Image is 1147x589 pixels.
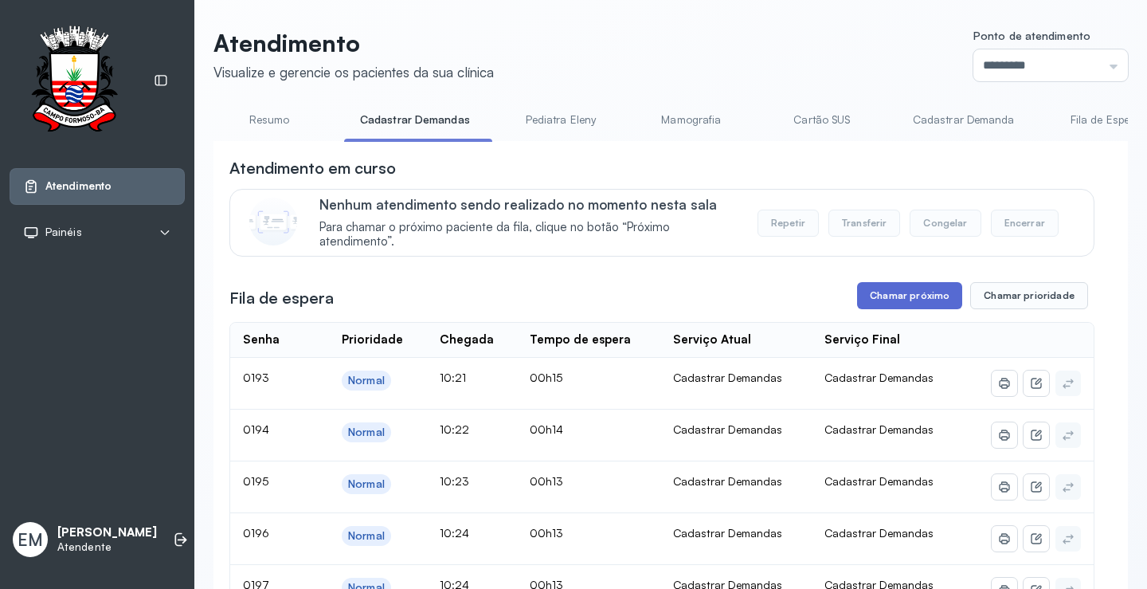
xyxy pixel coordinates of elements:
span: Cadastrar Demandas [824,371,934,384]
a: Mamografia [636,107,747,133]
span: 00h15 [530,371,562,384]
span: 10:24 [440,526,469,540]
a: Cadastrar Demandas [344,107,486,133]
div: Normal [348,477,385,491]
span: 0193 [243,371,269,384]
span: Cadastrar Demandas [824,526,934,540]
span: 00h14 [530,422,563,436]
span: 10:22 [440,422,469,436]
div: Tempo de espera [530,332,631,348]
p: [PERSON_NAME] [57,525,157,540]
div: Cadastrar Demandas [673,422,800,437]
img: Logotipo do estabelecimento [17,26,131,136]
span: 00h13 [530,474,563,488]
span: 0196 [243,526,269,540]
button: Chamar próximo [857,282,962,309]
span: Cadastrar Demandas [824,474,934,488]
span: 00h13 [530,526,563,540]
span: Ponto de atendimento [973,29,1090,42]
p: Atendente [57,540,157,554]
a: Resumo [213,107,325,133]
p: Atendimento [213,29,494,57]
span: Atendimento [45,179,112,193]
button: Transferir [828,210,901,237]
img: Imagem de CalloutCard [249,198,297,245]
div: Cadastrar Demandas [673,474,800,489]
div: Serviço Atual [673,332,751,348]
h3: Atendimento em curso [229,157,396,179]
div: Visualize e gerencie os pacientes da sua clínica [213,64,494,80]
span: 0194 [243,422,269,436]
a: Cartão SUS [766,107,878,133]
span: 10:23 [440,474,469,488]
button: Repetir [757,210,819,237]
div: Cadastrar Demandas [673,371,800,385]
span: 0195 [243,474,268,488]
button: Congelar [910,210,981,237]
span: Painéis [45,226,82,239]
a: Cadastrar Demanda [897,107,1031,133]
span: 10:21 [440,371,466,384]
div: Serviço Final [824,332,900,348]
div: Cadastrar Demandas [673,526,800,540]
button: Encerrar [991,210,1059,237]
button: Chamar prioridade [970,282,1088,309]
div: Normal [348,529,385,543]
div: Prioridade [342,332,403,348]
div: Chegada [440,332,494,348]
div: Normal [348,374,385,387]
p: Nenhum atendimento sendo realizado no momento nesta sala [319,196,741,213]
div: Senha [243,332,280,348]
div: Normal [348,426,385,439]
span: Cadastrar Demandas [824,422,934,436]
span: Para chamar o próximo paciente da fila, clique no botão “Próximo atendimento”. [319,220,741,250]
h3: Fila de espera [229,287,334,309]
a: Pediatra Eleny [505,107,617,133]
a: Atendimento [23,179,171,194]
